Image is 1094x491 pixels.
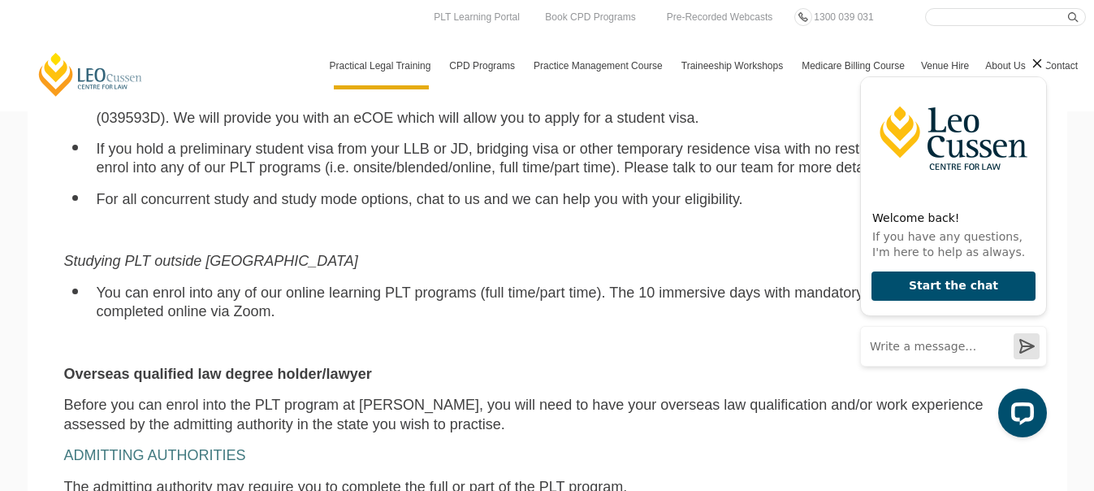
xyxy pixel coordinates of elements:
[441,42,525,89] a: CPD Programs
[64,366,372,382] strong: Overseas qualified law degree holder/lawyer
[525,42,673,89] a: Practice Management Course
[97,191,743,207] span: For all concurrent study and study mode options, chat to us and we can help you with your eligibi...
[64,253,358,269] span: Studying PLT outside [GEOGRAPHIC_DATA]
[64,447,246,463] a: ADMITTING AUTHORITIES
[673,42,793,89] a: Traineeship Workshops
[541,8,639,26] a: Book CPD Programs
[97,141,1023,176] span: If you hold a preliminary student visa from your LLB or JD, bridging visa or other temporary resi...
[847,46,1053,450] iframe: LiveChat chat widget
[37,51,145,98] a: [PERSON_NAME] Centre for Law
[430,8,524,26] a: PLT Learning Portal
[663,8,777,26] a: Pre-Recorded Webcasts
[793,42,913,89] a: Medicare Billing Course
[977,42,1036,89] a: About Us
[97,285,966,319] span: You can enrol into any of our online learning PLT programs (full time/part time). The 10 immersiv...
[1036,42,1086,89] a: Contact
[810,8,877,26] a: 1300 039 031
[64,397,984,432] span: Before you can enrol into the PLT program at [PERSON_NAME], you will need to have your overseas l...
[97,90,973,125] span: If you are seeking a student visa to complete PLT in [GEOGRAPHIC_DATA], you are required to enrol...
[322,42,442,89] a: Practical Legal Training
[913,42,977,89] a: Venue Hire
[814,11,873,23] span: 1300 039 031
